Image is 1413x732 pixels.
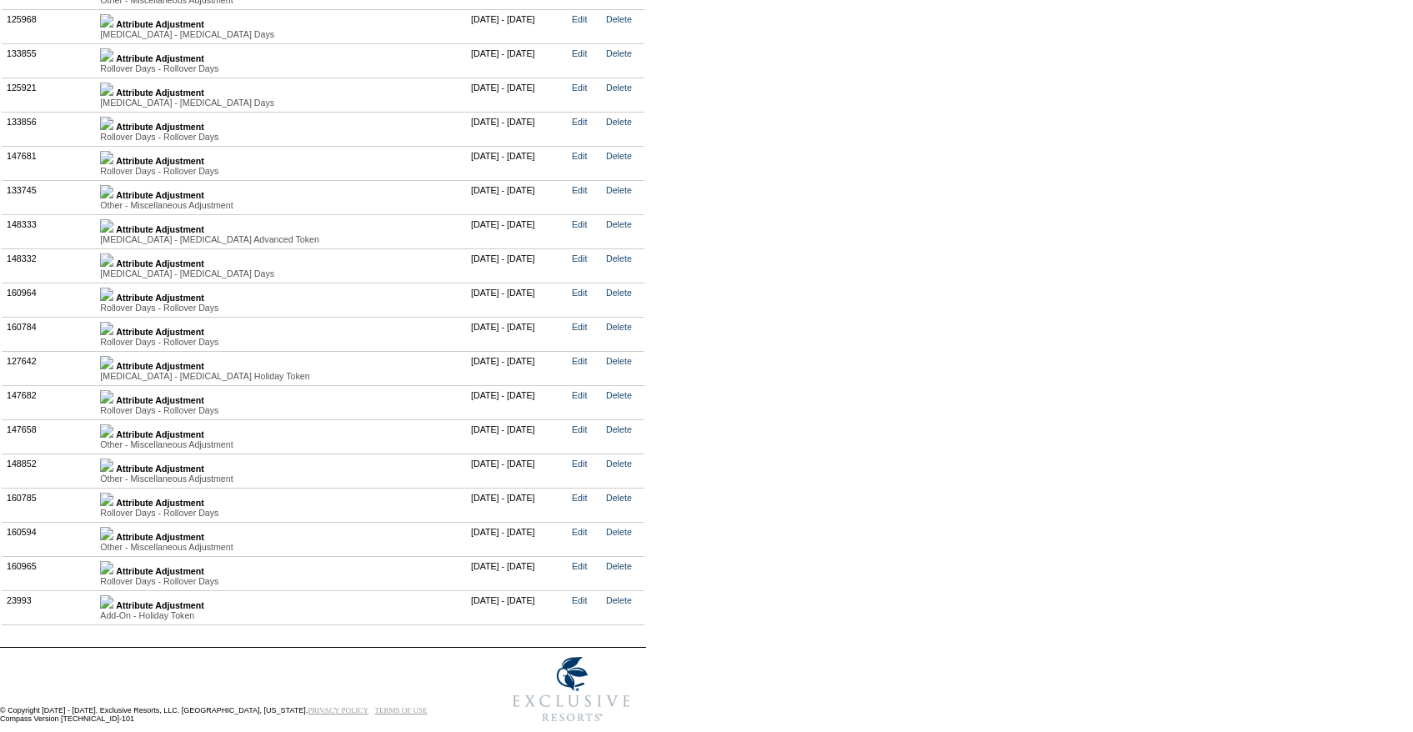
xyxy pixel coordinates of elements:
[100,166,462,176] div: Rollover Days - Rollover Days
[467,590,568,624] td: [DATE] - [DATE]
[100,234,462,244] div: [MEDICAL_DATA] - [MEDICAL_DATA] Advanced Token
[100,527,113,540] img: b_plus.gif
[467,454,568,488] td: [DATE] - [DATE]
[100,424,113,438] img: b_plus.gif
[467,214,568,248] td: [DATE] - [DATE]
[116,122,204,132] b: Attribute Adjustment
[467,78,568,112] td: [DATE] - [DATE]
[3,214,96,248] td: 148333
[100,439,462,449] div: Other - Miscellaneous Adjustment
[3,419,96,454] td: 147658
[467,556,568,590] td: [DATE] - [DATE]
[467,283,568,317] td: [DATE] - [DATE]
[3,488,96,522] td: 160785
[467,488,568,522] td: [DATE] - [DATE]
[572,527,587,537] a: Edit
[572,253,587,263] a: Edit
[606,424,632,434] a: Delete
[606,527,632,537] a: Delete
[572,424,587,434] a: Edit
[100,371,462,381] div: [MEDICAL_DATA] - [MEDICAL_DATA] Holiday Token
[572,561,587,571] a: Edit
[467,419,568,454] td: [DATE] - [DATE]
[572,151,587,161] a: Edit
[606,185,632,195] a: Delete
[100,303,462,313] div: Rollover Days - Rollover Days
[100,288,113,301] img: b_plus.gif
[100,29,462,39] div: [MEDICAL_DATA] - [MEDICAL_DATA] Days
[100,132,462,142] div: Rollover Days - Rollover Days
[3,9,96,43] td: 125968
[467,317,568,351] td: [DATE] - [DATE]
[100,542,462,552] div: Other - Miscellaneous Adjustment
[3,556,96,590] td: 160965
[572,219,587,229] a: Edit
[467,351,568,385] td: [DATE] - [DATE]
[100,508,462,518] div: Rollover Days - Rollover Days
[572,459,587,469] a: Edit
[3,317,96,351] td: 160784
[3,112,96,146] td: 133856
[116,532,204,542] b: Attribute Adjustment
[3,248,96,283] td: 148332
[3,180,96,214] td: 133745
[116,53,204,63] b: Attribute Adjustment
[3,454,96,488] td: 148852
[606,151,632,161] a: Delete
[572,322,587,332] a: Edit
[116,19,204,29] b: Attribute Adjustment
[100,337,462,347] div: Rollover Days - Rollover Days
[606,219,632,229] a: Delete
[116,224,204,234] b: Attribute Adjustment
[116,395,204,405] b: Attribute Adjustment
[100,200,462,210] div: Other - Miscellaneous Adjustment
[116,429,204,439] b: Attribute Adjustment
[100,576,462,586] div: Rollover Days - Rollover Days
[100,268,462,278] div: [MEDICAL_DATA] - [MEDICAL_DATA] Days
[116,464,204,474] b: Attribute Adjustment
[100,185,113,198] img: b_plus.gif
[572,185,587,195] a: Edit
[572,390,587,400] a: Edit
[3,351,96,385] td: 127642
[606,48,632,58] a: Delete
[100,117,113,130] img: b_plus.gif
[100,390,113,404] img: b_plus.gif
[606,595,632,605] a: Delete
[100,253,113,267] img: b_plus.gif
[116,156,204,166] b: Attribute Adjustment
[606,356,632,366] a: Delete
[116,327,204,337] b: Attribute Adjustment
[116,498,204,508] b: Attribute Adjustment
[100,83,113,96] img: b_plus.gif
[606,322,632,332] a: Delete
[572,493,587,503] a: Edit
[606,459,632,469] a: Delete
[116,293,204,303] b: Attribute Adjustment
[3,43,96,78] td: 133855
[606,493,632,503] a: Delete
[100,610,462,620] div: Add-On - Holiday Token
[3,590,96,624] td: 23993
[467,180,568,214] td: [DATE] - [DATE]
[606,288,632,298] a: Delete
[606,83,632,93] a: Delete
[572,117,587,127] a: Edit
[467,146,568,180] td: [DATE] - [DATE]
[467,112,568,146] td: [DATE] - [DATE]
[100,474,462,484] div: Other - Miscellaneous Adjustment
[100,459,113,472] img: b_plus.gif
[572,83,587,93] a: Edit
[606,253,632,263] a: Delete
[116,361,204,371] b: Attribute Adjustment
[467,43,568,78] td: [DATE] - [DATE]
[3,385,96,419] td: 147682
[100,595,113,609] img: b_plus.gif
[497,648,646,731] img: Exclusive Resorts
[606,117,632,127] a: Delete
[100,356,113,369] img: b_plus.gif
[100,322,113,335] img: b_plus.gif
[116,566,204,576] b: Attribute Adjustment
[3,78,96,112] td: 125921
[572,288,587,298] a: Edit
